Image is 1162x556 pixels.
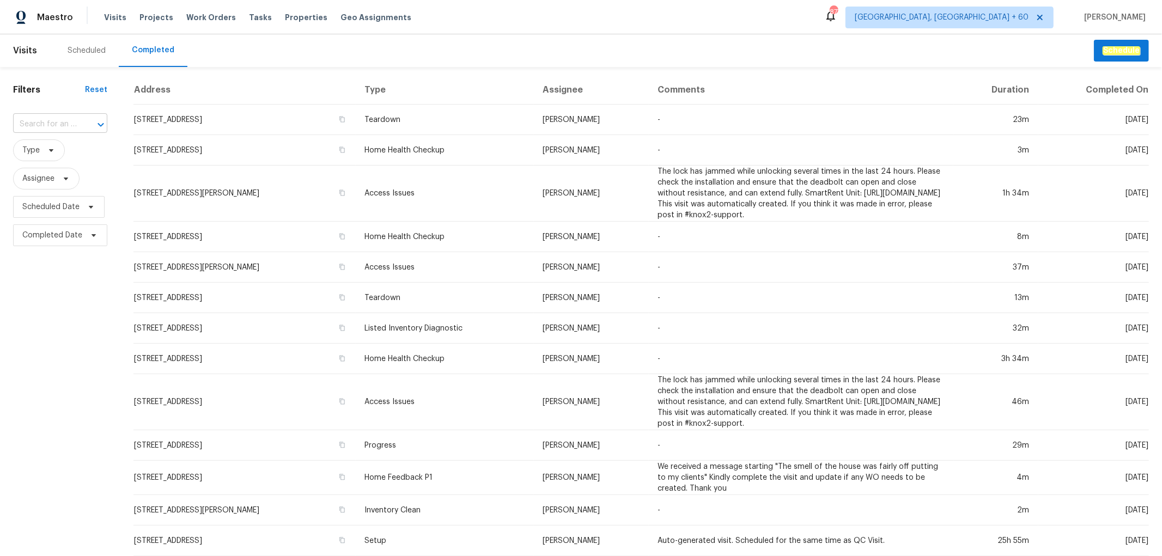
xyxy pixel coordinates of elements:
td: - [649,105,953,135]
td: [STREET_ADDRESS] [133,374,356,430]
td: [DATE] [1038,283,1149,313]
td: Home Health Checkup [356,222,534,252]
span: Completed Date [22,230,82,241]
td: Access Issues [356,374,534,430]
span: Visits [13,39,37,63]
td: [DATE] [1038,222,1149,252]
button: Copy Address [337,231,347,241]
button: Copy Address [337,145,347,155]
div: 877 [830,7,837,17]
td: [DATE] [1038,430,1149,461]
td: [STREET_ADDRESS] [133,461,356,495]
span: Work Orders [186,12,236,23]
td: [PERSON_NAME] [534,430,649,461]
td: The lock has jammed while unlocking several times in the last 24 hours. Please check the installa... [649,374,953,430]
td: [STREET_ADDRESS] [133,344,356,374]
td: [DATE] [1038,135,1149,166]
td: [DATE] [1038,344,1149,374]
td: 8m [953,222,1038,252]
td: [PERSON_NAME] [534,374,649,430]
button: Copy Address [337,114,347,124]
input: Search for an address... [13,116,77,133]
td: [STREET_ADDRESS] [133,105,356,135]
td: [PERSON_NAME] [534,283,649,313]
td: Inventory Clean [356,495,534,526]
td: Listed Inventory Diagnostic [356,313,534,344]
button: Copy Address [337,353,347,363]
button: Copy Address [337,472,347,482]
td: 1h 34m [953,166,1038,222]
td: [PERSON_NAME] [534,166,649,222]
span: Properties [285,12,327,23]
td: [STREET_ADDRESS] [133,430,356,461]
td: [STREET_ADDRESS][PERSON_NAME] [133,166,356,222]
td: [PERSON_NAME] [534,105,649,135]
td: - [649,252,953,283]
button: Copy Address [337,188,347,198]
td: Access Issues [356,166,534,222]
td: [DATE] [1038,526,1149,556]
td: 13m [953,283,1038,313]
td: - [649,135,953,166]
td: 32m [953,313,1038,344]
td: [DATE] [1038,495,1149,526]
button: Copy Address [337,505,347,515]
button: Copy Address [337,396,347,406]
td: [DATE] [1038,166,1149,222]
td: - [649,222,953,252]
td: Access Issues [356,252,534,283]
button: Copy Address [337,323,347,333]
td: - [649,313,953,344]
td: 23m [953,105,1038,135]
button: Copy Address [337,262,347,272]
th: Assignee [534,76,649,105]
td: [DATE] [1038,313,1149,344]
th: Type [356,76,534,105]
td: Auto-generated visit. Scheduled for the same time as QC Visit. [649,526,953,556]
td: [DATE] [1038,105,1149,135]
td: [DATE] [1038,252,1149,283]
th: Comments [649,76,953,105]
span: [PERSON_NAME] [1080,12,1146,23]
button: Copy Address [337,535,347,545]
button: Copy Address [337,292,347,302]
td: The lock has jammed while unlocking several times in the last 24 hours. Please check the installa... [649,166,953,222]
button: Schedule [1094,40,1149,62]
td: [PERSON_NAME] [534,495,649,526]
td: [PERSON_NAME] [534,344,649,374]
td: We received a message starting "The smell of the house was fairly off putting to my clients" Kind... [649,461,953,495]
td: Home Health Checkup [356,344,534,374]
td: [STREET_ADDRESS] [133,526,356,556]
th: Duration [953,76,1038,105]
th: Address [133,76,356,105]
span: Scheduled Date [22,201,80,212]
td: [DATE] [1038,374,1149,430]
em: Schedule [1103,46,1140,55]
td: [PERSON_NAME] [534,222,649,252]
td: [DATE] [1038,461,1149,495]
td: 46m [953,374,1038,430]
h1: Filters [13,84,85,95]
td: Progress [356,430,534,461]
td: 37m [953,252,1038,283]
button: Copy Address [337,440,347,450]
td: - [649,430,953,461]
td: Teardown [356,283,534,313]
span: Visits [104,12,126,23]
td: Setup [356,526,534,556]
span: Maestro [37,12,73,23]
th: Completed On [1038,76,1149,105]
td: 3m [953,135,1038,166]
td: [STREET_ADDRESS][PERSON_NAME] [133,252,356,283]
td: [STREET_ADDRESS][PERSON_NAME] [133,495,356,526]
td: [STREET_ADDRESS] [133,135,356,166]
span: Assignee [22,173,54,184]
td: - [649,283,953,313]
div: Reset [85,84,107,95]
span: Type [22,145,40,156]
td: [STREET_ADDRESS] [133,222,356,252]
button: Open [93,117,108,132]
td: [PERSON_NAME] [534,526,649,556]
td: [PERSON_NAME] [534,135,649,166]
td: [PERSON_NAME] [534,313,649,344]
